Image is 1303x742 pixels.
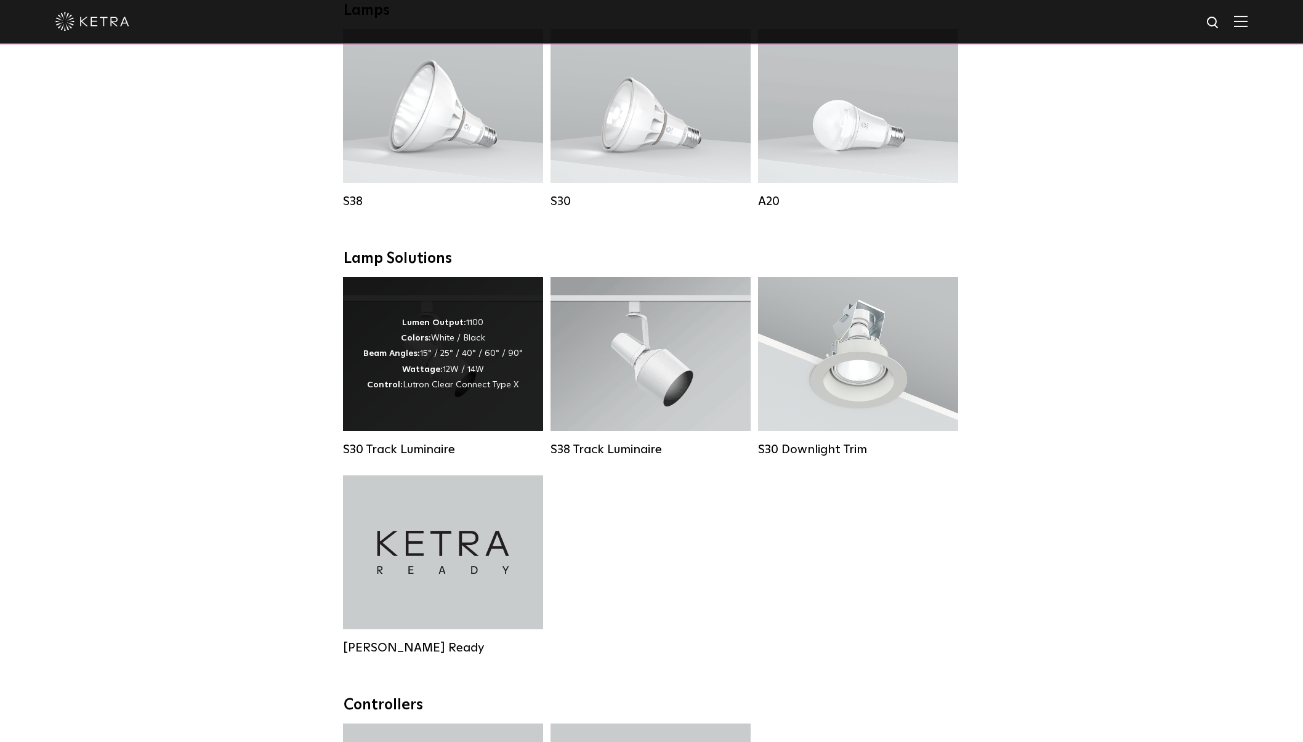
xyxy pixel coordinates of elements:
[343,442,543,457] div: S30 Track Luminaire
[343,277,543,457] a: S30 Track Luminaire Lumen Output:1100Colors:White / BlackBeam Angles:15° / 25° / 40° / 60° / 90°W...
[343,640,543,655] div: [PERSON_NAME] Ready
[402,365,443,374] strong: Wattage:
[1206,15,1221,31] img: search icon
[367,381,403,389] strong: Control:
[363,349,420,358] strong: Beam Angles:
[758,442,958,457] div: S30 Downlight Trim
[551,29,751,209] a: S30 Lumen Output:1100Colors:White / BlackBase Type:E26 Edison Base / GU24Beam Angles:15° / 25° / ...
[401,334,431,342] strong: Colors:
[343,194,543,209] div: S38
[343,29,543,209] a: S38 Lumen Output:1100Colors:White / BlackBase Type:E26 Edison Base / GU24Beam Angles:10° / 25° / ...
[344,696,959,714] div: Controllers
[403,381,518,389] span: Lutron Clear Connect Type X
[758,194,958,209] div: A20
[551,194,751,209] div: S30
[402,318,466,327] strong: Lumen Output:
[551,442,751,457] div: S38 Track Luminaire
[758,277,958,457] a: S30 Downlight Trim S30 Downlight Trim
[1234,15,1248,27] img: Hamburger%20Nav.svg
[363,315,523,393] div: 1100 White / Black 15° / 25° / 40° / 60° / 90° 12W / 14W
[55,12,129,31] img: ketra-logo-2019-white
[758,29,958,209] a: A20 Lumen Output:600 / 800Colors:White / BlackBase Type:E26 Edison Base / GU24Beam Angles:Omni-Di...
[343,475,543,655] a: [PERSON_NAME] Ready [PERSON_NAME] Ready
[344,250,959,268] div: Lamp Solutions
[551,277,751,457] a: S38 Track Luminaire Lumen Output:1100Colors:White / BlackBeam Angles:10° / 25° / 40° / 60°Wattage...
